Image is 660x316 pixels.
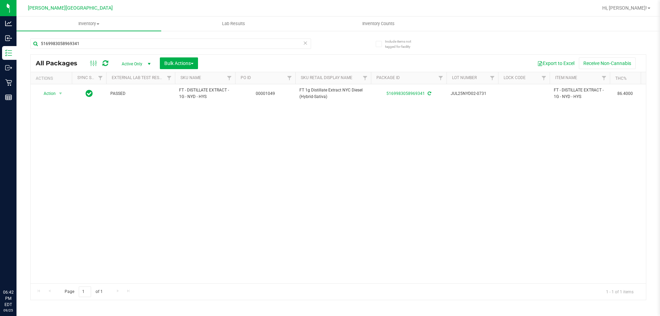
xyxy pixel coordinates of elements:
[598,72,610,84] a: Filter
[452,75,477,80] a: Lot Number
[303,39,308,47] span: Clear
[614,89,636,99] span: 86.4000
[353,21,404,27] span: Inventory Counts
[79,286,91,297] input: 1
[435,72,447,84] a: Filter
[299,87,367,100] span: FT 1g Distillate Extract NYC Diesel (Hybrid-Sativa)
[16,21,161,27] span: Inventory
[37,89,56,98] span: Action
[451,90,494,97] span: JUL25NYD02-0731
[28,5,113,11] span: [PERSON_NAME][GEOGRAPHIC_DATA]
[427,91,431,96] span: Sync from Compliance System
[164,72,175,84] a: Filter
[241,75,251,80] a: PO ID
[59,286,108,297] span: Page of 1
[284,72,295,84] a: Filter
[256,91,275,96] a: 00001049
[179,87,231,100] span: FT - DISTILLATE EXTRACT - 1G - NYD - HYS
[5,50,12,56] inline-svg: Inventory
[224,72,235,84] a: Filter
[306,17,451,31] a: Inventory Counts
[56,89,65,98] span: select
[5,94,12,101] inline-svg: Reports
[20,260,29,268] iframe: Resource center unread badge
[36,59,84,67] span: All Packages
[376,75,400,80] a: Package ID
[5,35,12,42] inline-svg: Inbound
[86,89,93,98] span: In Sync
[360,72,371,84] a: Filter
[615,76,627,81] a: THC%
[386,91,425,96] a: 5169983058969341
[180,75,201,80] a: SKU Name
[112,75,166,80] a: External Lab Test Result
[385,39,419,49] span: Include items not tagged for facility
[213,21,254,27] span: Lab Results
[5,20,12,27] inline-svg: Analytics
[5,79,12,86] inline-svg: Retail
[77,75,104,80] a: Sync Status
[36,76,69,81] div: Actions
[95,72,106,84] a: Filter
[3,308,13,313] p: 09/25
[602,5,647,11] span: Hi, [PERSON_NAME]!
[579,57,636,69] button: Receive Non-Cannabis
[160,57,198,69] button: Bulk Actions
[487,72,498,84] a: Filter
[7,261,27,282] iframe: Resource center
[16,17,161,31] a: Inventory
[5,64,12,71] inline-svg: Outbound
[533,57,579,69] button: Export to Excel
[538,72,550,84] a: Filter
[555,75,577,80] a: Item Name
[301,75,352,80] a: Sku Retail Display Name
[164,61,194,66] span: Bulk Actions
[3,289,13,308] p: 06:42 PM EDT
[161,17,306,31] a: Lab Results
[110,90,171,97] span: PASSED
[504,75,526,80] a: Lock Code
[601,286,639,297] span: 1 - 1 of 1 items
[554,87,606,100] span: FT - DISTILLATE EXTRACT - 1G - NYD - HYS
[30,39,311,49] input: Search Package ID, Item Name, SKU, Lot or Part Number...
